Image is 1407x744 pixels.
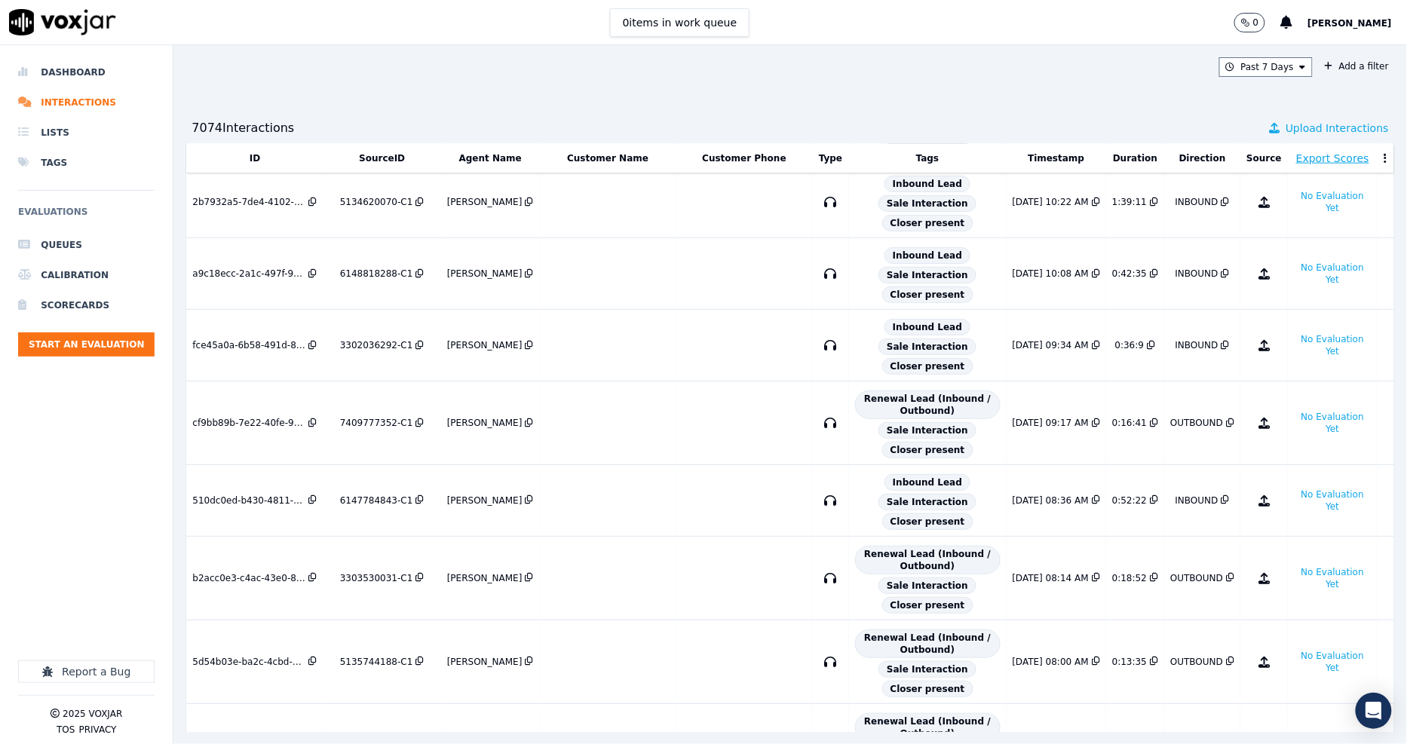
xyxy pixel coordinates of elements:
button: Duration [1113,152,1157,164]
button: 0 [1234,13,1281,32]
div: [DATE] 08:14 AM [1013,572,1089,584]
p: 0 [1253,17,1259,29]
div: 0:36:9 [1115,339,1145,351]
div: INBOUND [1176,494,1218,507]
span: Closer present [882,442,973,458]
span: Inbound Lead [884,176,970,192]
a: Dashboard [18,57,155,87]
span: Renewal Lead (Inbound / Outbound) [855,390,1001,419]
div: INBOUND [1176,268,1218,280]
div: 6148818288-C1 [340,268,413,280]
div: [PERSON_NAME] [447,572,523,584]
a: Lists [18,118,155,148]
button: Source [1246,152,1282,164]
span: Closer present [882,358,973,375]
div: [DATE] 08:36 AM [1013,494,1089,507]
div: [PERSON_NAME] [447,494,523,507]
div: 0:18:52 [1112,572,1147,584]
button: No Evaluation Yet [1294,330,1372,360]
span: [PERSON_NAME] [1307,18,1392,29]
button: No Evaluation Yet [1294,563,1372,593]
div: [PERSON_NAME] [447,417,523,429]
span: Closer present [882,215,973,231]
li: Interactions [18,87,155,118]
button: 0items in work queue [610,8,750,37]
div: OUTBOUND [1170,417,1223,429]
div: 3303530031-C1 [340,572,413,584]
div: 5d54b03e-ba2c-4cbd-95e9-83b3f1a4632a [192,656,305,668]
span: Closer present [882,513,973,530]
span: Sale Interaction [878,338,976,355]
div: 7074 Interaction s [192,119,294,137]
button: Direction [1179,152,1226,164]
div: [DATE] 08:00 AM [1013,656,1089,668]
div: cf9bb89b-7e22-40fe-9aa7-d11923b972a4 [192,417,305,429]
div: a9c18ecc-2a1c-497f-9ce0-b0172418cbdd [192,268,305,280]
button: Past 7 Days [1219,57,1313,77]
div: 0:13:35 [1112,656,1147,668]
div: 3302036292-C1 [340,339,413,351]
button: ID [250,152,260,164]
div: 5135744188-C1 [340,656,413,668]
div: Open Intercom Messenger [1356,693,1392,729]
span: Closer present [882,681,973,697]
span: Upload Interactions [1286,121,1389,136]
div: [DATE] 10:22 AM [1013,196,1089,208]
div: 510dc0ed-b430-4811-a489-0905228992bb [192,494,305,507]
a: Tags [18,148,155,178]
div: INBOUND [1176,196,1218,208]
div: fce45a0a-6b58-491d-8c2b-35e68c6722c8 [192,339,305,351]
button: Add a filter [1319,57,1395,75]
button: No Evaluation Yet [1294,485,1372,516]
span: Inbound Lead [884,474,970,491]
button: Export Scores [1296,151,1369,166]
button: No Evaluation Yet [1294,408,1372,438]
span: Renewal Lead (Inbound / Outbound) [855,629,1001,658]
span: Sale Interaction [878,195,976,212]
div: [DATE] 10:08 AM [1013,268,1089,280]
div: [PERSON_NAME] [447,339,523,351]
span: Sale Interaction [878,267,976,283]
span: Sale Interaction [878,422,976,439]
div: [DATE] 09:34 AM [1013,339,1089,351]
div: 1:39:11 [1112,196,1147,208]
button: Customer Phone [702,152,786,164]
p: 2025 Voxjar [63,708,122,720]
span: Renewal Lead (Inbound / Outbound) [855,713,1001,742]
span: Closer present [882,286,973,303]
button: Upload Interactions [1269,121,1389,136]
span: Closer present [882,597,973,614]
a: Queues [18,230,155,260]
span: Sale Interaction [878,494,976,510]
div: 0:16:41 [1112,417,1147,429]
span: Renewal Lead (Inbound / Outbound) [855,546,1001,574]
span: Sale Interaction [878,661,976,678]
button: No Evaluation Yet [1294,187,1372,217]
div: 0:42:35 [1112,268,1147,280]
div: [PERSON_NAME] [447,268,523,280]
button: Type [819,152,842,164]
div: [PERSON_NAME] [447,196,523,208]
li: Scorecards [18,290,155,320]
a: Calibration [18,260,155,290]
span: Inbound Lead [884,319,970,335]
div: INBOUND [1176,339,1218,351]
div: OUTBOUND [1170,656,1223,668]
div: b2acc0e3-c4ac-43e0-8c38-1ea1c05770bf [192,572,305,584]
div: 7409777352-C1 [340,417,413,429]
button: Timestamp [1028,152,1084,164]
div: 5134620070-C1 [340,196,413,208]
button: No Evaluation Yet [1294,259,1372,289]
button: Start an Evaluation [18,332,155,357]
button: Report a Bug [18,660,155,683]
button: SourceID [359,152,405,164]
button: Agent Name [459,152,522,164]
button: 0 [1234,13,1266,32]
img: voxjar logo [9,9,116,35]
div: [DATE] 09:17 AM [1013,417,1089,429]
